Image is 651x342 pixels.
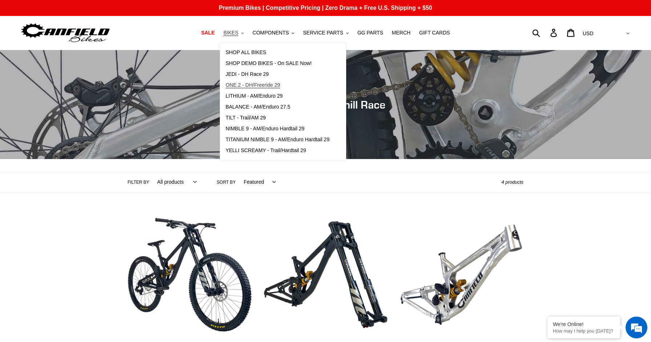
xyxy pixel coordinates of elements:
a: SALE [198,28,218,38]
span: JEDI - DH Race 29 [226,71,269,77]
span: BIKES [223,30,238,36]
label: Sort by [217,179,236,186]
span: MERCH [392,30,411,36]
span: BALANCE - AM/Enduro 27.5 [226,104,290,110]
span: SHOP DEMO BIKES - On SALE Now! [226,60,312,66]
span: TILT - Trail/AM 29 [226,115,266,121]
span: YELLI SCREAMY - Trail/Hardtail 29 [226,147,306,154]
a: YELLI SCREAMY - Trail/Hardtail 29 [220,145,335,156]
button: BIKES [220,28,247,38]
a: TITANIUM NIMBLE 9 - AM/Enduro Hardtail 29 [220,134,335,145]
a: ONE.2 - DH/Freeride 29 [220,80,335,91]
button: SERVICE PARTS [299,28,352,38]
a: TILT - Trail/AM 29 [220,113,335,123]
a: NIMBLE 9 - AM/Enduro Hardtail 29 [220,123,335,134]
a: SHOP ALL BIKES [220,47,335,58]
a: JEDI - DH Race 29 [220,69,335,80]
a: LITHIUM - AM/Enduro 29 [220,91,335,102]
span: COMPONENTS [252,30,289,36]
span: SALE [201,30,215,36]
button: COMPONENTS [249,28,298,38]
a: GG PARTS [354,28,387,38]
div: We're Online! [553,321,615,327]
a: MERCH [388,28,414,38]
span: TITANIUM NIMBLE 9 - AM/Enduro Hardtail 29 [226,137,329,143]
span: GG PARTS [357,30,383,36]
span: GIFT CARDS [419,30,450,36]
span: NIMBLE 9 - AM/Enduro Hardtail 29 [226,126,304,132]
p: How may I help you today? [553,328,615,334]
span: LITHIUM - AM/Enduro 29 [226,93,283,99]
input: Search [536,25,555,41]
a: BALANCE - AM/Enduro 27.5 [220,102,335,113]
label: Filter by [128,179,149,186]
img: Canfield Bikes [20,21,111,44]
span: SERVICE PARTS [303,30,343,36]
span: 4 products [501,179,523,185]
a: SHOP DEMO BIKES - On SALE Now! [220,58,335,69]
span: ONE.2 - DH/Freeride 29 [226,82,280,88]
a: GIFT CARDS [416,28,454,38]
span: SHOP ALL BIKES [226,49,266,56]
